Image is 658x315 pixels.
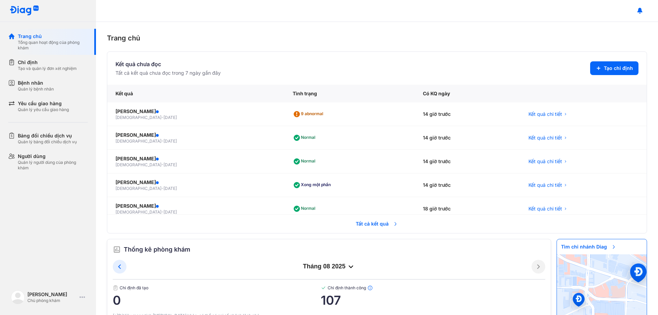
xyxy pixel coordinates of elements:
span: [DATE] [163,209,177,215]
span: Tạo chỉ định [604,65,633,72]
span: Kết quả chi tiết [528,111,562,118]
div: Quản lý yêu cầu giao hàng [18,107,69,112]
span: Kết quả chi tiết [528,134,562,141]
div: 18 giờ trước [415,197,520,221]
div: [PERSON_NAME] [115,155,276,162]
span: [DEMOGRAPHIC_DATA] [115,162,161,167]
span: Tất cả kết quả [352,216,402,231]
img: order.5a6da16c.svg [113,245,121,254]
span: [DEMOGRAPHIC_DATA] [115,115,161,120]
div: Bệnh nhân [18,80,54,86]
div: Tình trạng [284,85,415,102]
div: Normal [293,203,318,214]
span: Chỉ định đã tạo [113,285,321,291]
span: - [161,162,163,167]
div: Kết quả [107,85,284,102]
div: [PERSON_NAME] [115,203,276,209]
div: Quản lý bệnh nhân [18,86,54,92]
span: Kết quả chi tiết [528,182,562,189]
div: Chủ phòng khám [27,298,77,303]
button: Tạo chỉ định [590,61,638,75]
div: Normal [293,156,318,167]
div: Quản lý bảng đối chiếu dịch vụ [18,139,77,145]
div: 14 giờ trước [415,173,520,197]
span: [DEMOGRAPHIC_DATA] [115,209,161,215]
div: Trang chủ [18,33,88,40]
span: [DATE] [163,186,177,191]
span: - [161,186,163,191]
span: [DEMOGRAPHIC_DATA] [115,186,161,191]
div: Xong một phần [293,180,333,191]
span: [DATE] [163,115,177,120]
div: Tạo và quản lý đơn xét nghiệm [18,66,77,71]
div: Người dùng [18,153,88,160]
div: [PERSON_NAME] [27,291,77,298]
div: [PERSON_NAME] [115,132,276,138]
span: - [161,209,163,215]
div: Normal [293,132,318,143]
div: Tổng quan hoạt động của phòng khám [18,40,88,51]
img: logo [10,5,39,16]
img: info.7e716105.svg [367,285,373,291]
div: Chỉ định [18,59,77,66]
span: 107 [321,293,545,307]
span: [DEMOGRAPHIC_DATA] [115,138,161,144]
img: document.50c4cfd0.svg [113,285,118,291]
div: Tất cả kết quả chưa đọc trong 7 ngày gần đây [115,70,221,76]
div: 14 giờ trước [415,102,520,126]
span: - [161,138,163,144]
div: [PERSON_NAME] [115,108,276,115]
span: 0 [113,293,321,307]
img: logo [11,290,25,304]
div: 14 giờ trước [415,126,520,150]
div: Yêu cầu giao hàng [18,100,69,107]
div: 9 abnormal [293,109,326,120]
div: [PERSON_NAME] [115,179,276,186]
span: Tìm chi nhánh Diag [557,239,621,254]
span: Chỉ định thành công [321,285,545,291]
span: Kết quả chi tiết [528,205,562,212]
div: Bảng đối chiếu dịch vụ [18,132,77,139]
div: 14 giờ trước [415,150,520,173]
span: - [161,115,163,120]
div: tháng 08 2025 [126,263,532,271]
span: [DATE] [163,162,177,167]
div: Quản lý người dùng của phòng khám [18,160,88,171]
span: [DATE] [163,138,177,144]
span: Kết quả chi tiết [528,158,562,165]
div: Kết quả chưa đọc [115,60,221,68]
img: checked-green.01cc79e0.svg [321,285,326,291]
span: Thống kê phòng khám [124,245,190,254]
div: Có KQ ngày [415,85,520,102]
div: Trang chủ [107,33,647,43]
